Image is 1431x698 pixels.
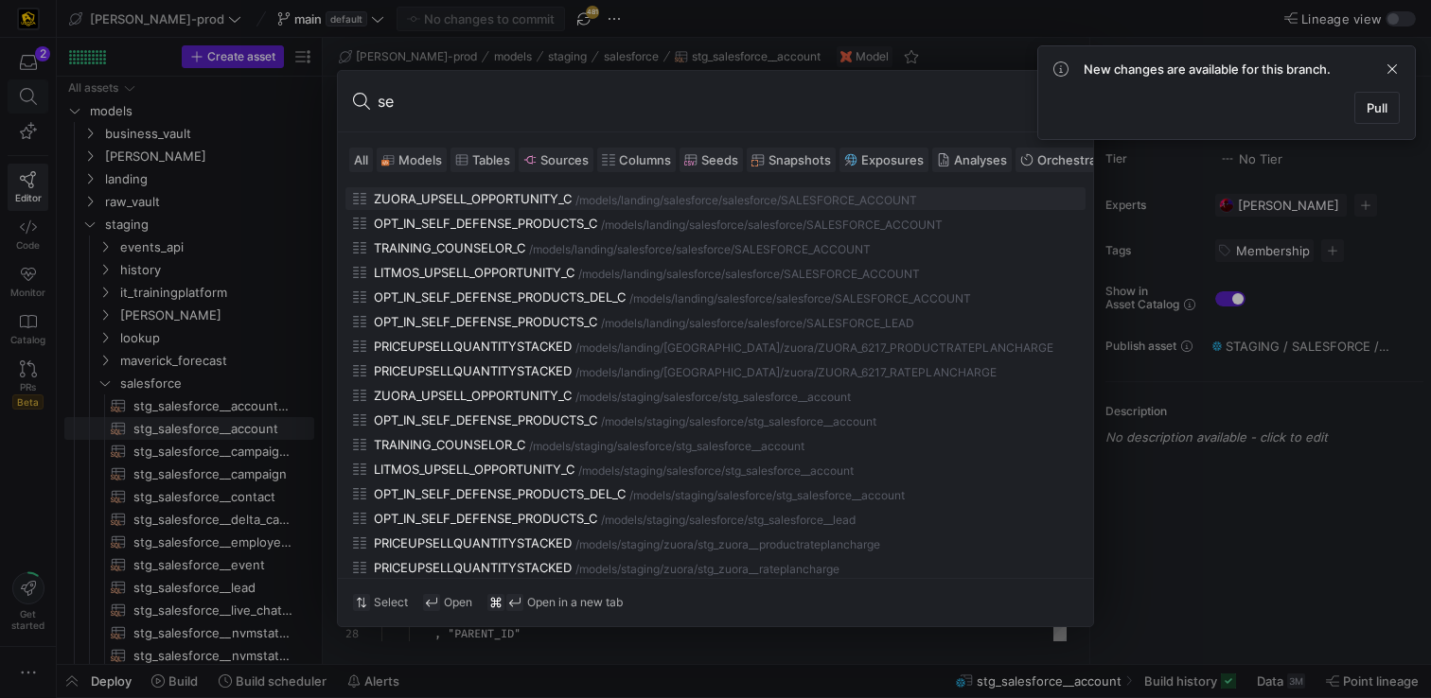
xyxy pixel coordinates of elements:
div: LITMOS_UPSELL_OPPORTUNITY_C [374,462,574,477]
div: landing/[GEOGRAPHIC_DATA]/zuora [621,341,814,355]
button: Analyses [932,148,1012,172]
button: Orchestrations [1016,148,1130,172]
span: Orchestrations [1037,152,1125,167]
div: /models/ [629,292,675,305]
span: Pull [1367,100,1387,115]
div: PRICEUPSELLQUANTITYSTACKED [374,535,572,550]
div: /models/ [601,218,646,232]
div: /models/ [601,415,646,428]
div: /models/ [575,391,621,404]
div: PRICEUPSELLQUANTITYSTACKED [374,339,572,354]
div: /stg_salesforce__account [672,440,804,453]
div: staging/salesforce [574,440,672,453]
button: Snapshots [747,148,836,172]
div: /SALESFORCE_ACCOUNT [777,194,917,207]
span: ⌘ [487,594,504,611]
div: /ZUORA_6217_PRODUCTRATEPLANCHARGE [814,341,1053,355]
button: Tables [450,148,515,172]
div: /models/ [575,341,621,355]
div: staging/zuora [621,563,694,576]
div: Open [423,594,472,611]
div: /models/ [575,538,621,551]
div: /models/ [529,243,574,256]
div: OPT_IN_SELF_DEFENSE_PRODUCTS_C [374,216,597,231]
div: TRAINING_COUNSELOR_C [374,437,525,452]
span: Exposures [861,152,924,167]
div: /models/ [529,440,574,453]
div: ZUORA_UPSELL_OPPORTUNITY_C [374,388,572,403]
div: /SALESFORCE_ACCOUNT [803,218,943,232]
div: /stg_zuora__rateplancharge [694,563,839,576]
div: LITMOS_UPSELL_OPPORTUNITY_C [374,265,574,280]
div: OPT_IN_SELF_DEFENSE_PRODUCTS_C [374,314,597,329]
div: /models/ [601,514,646,527]
div: /models/ [629,489,675,502]
div: staging/salesforce [646,514,744,527]
div: /SALESFORCE_LEAD [803,317,914,330]
div: PRICEUPSELLQUANTITYSTACKED [374,363,572,378]
div: landing/[GEOGRAPHIC_DATA]/zuora [621,366,814,379]
div: OPT_IN_SELF_DEFENSE_PRODUCTS_DEL_C [374,289,626,305]
div: staging/salesforce [624,464,721,478]
span: Seeds [701,152,738,167]
div: /SALESFORCE_ACCOUNT [731,243,871,256]
div: /stg_salesforce__account [744,415,876,428]
div: landing/salesforce/salesforce [621,194,777,207]
div: PRICEUPSELLQUANTITYSTACKED [374,560,572,575]
div: /stg_salesforce__lead [744,514,856,527]
span: Sources [540,152,589,167]
div: staging/salesforce [675,489,772,502]
div: /SALESFORCE_ACCOUNT [831,292,971,305]
span: Columns [619,152,671,167]
div: /stg_zuora__productrateplancharge [694,538,880,551]
div: /SALESFORCE_ACCOUNT [780,268,920,281]
span: Analyses [954,152,1007,167]
div: ZUORA_UPSELL_OPPORTUNITY_C [374,191,572,206]
div: /ZUORA_6217_RATEPLANCHARGE [814,366,997,379]
div: /models/ [575,194,621,207]
button: Seeds [680,148,743,172]
div: TRAINING_COUNSELOR_C [374,240,525,255]
div: Open in a new tab [487,594,623,611]
div: /models/ [575,366,621,379]
div: landing/salesforce/salesforce [646,317,803,330]
input: Search or run a command [378,86,1078,116]
div: /models/ [578,464,624,478]
div: /models/ [578,268,624,281]
div: /models/ [575,563,621,576]
div: staging/salesforce [646,415,744,428]
span: New changes are available for this branch. [1084,61,1331,77]
span: All [354,152,368,167]
div: OPT_IN_SELF_DEFENSE_PRODUCTS_C [374,511,597,526]
button: Exposures [839,148,928,172]
div: /models/ [601,317,646,330]
div: Select [353,594,408,611]
div: staging/salesforce [621,391,718,404]
button: Pull [1354,92,1400,124]
div: /stg_salesforce__account [718,391,851,404]
span: Snapshots [768,152,831,167]
button: All [349,148,373,172]
div: landing/salesforce/salesforce [675,292,831,305]
button: Columns [597,148,676,172]
div: landing/salesforce/salesforce [646,218,803,232]
div: /stg_salesforce__account [721,464,854,478]
div: /stg_salesforce__account [772,489,905,502]
div: landing/salesforce/salesforce [624,268,780,281]
span: Tables [472,152,510,167]
button: Models [377,148,447,172]
div: OPT_IN_SELF_DEFENSE_PRODUCTS_C [374,412,597,428]
span: Models [398,152,442,167]
div: landing/salesforce/salesforce [574,243,731,256]
div: OPT_IN_SELF_DEFENSE_PRODUCTS_DEL_C [374,486,626,501]
button: Sources [519,148,593,172]
div: staging/zuora [621,538,694,551]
